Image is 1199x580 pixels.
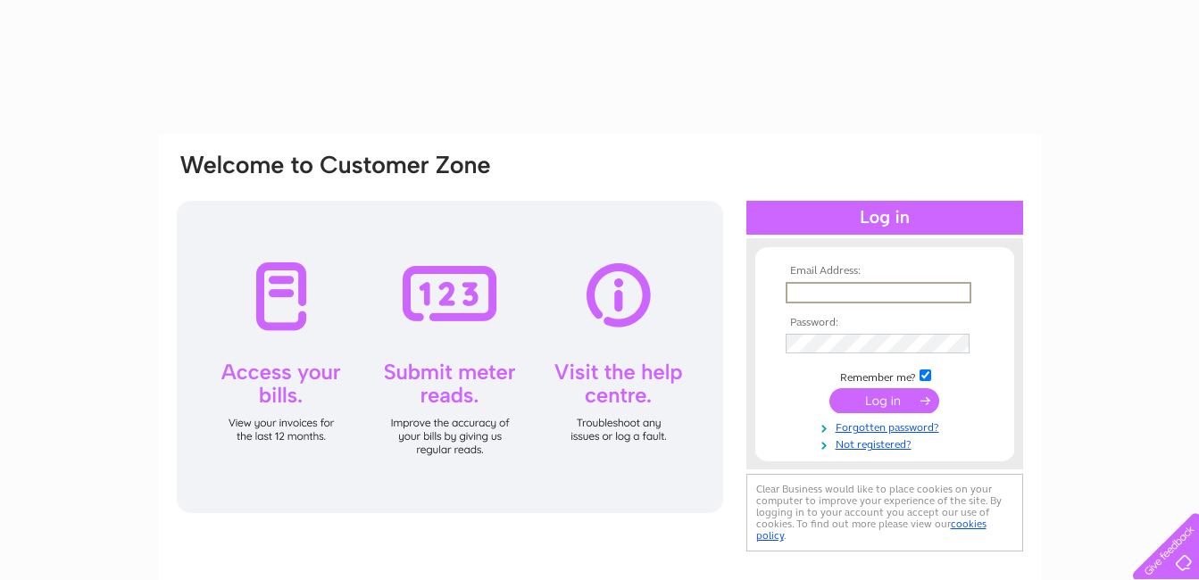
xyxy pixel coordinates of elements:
[781,367,988,385] td: Remember me?
[829,388,939,413] input: Submit
[756,518,987,542] a: cookies policy
[786,418,988,435] a: Forgotten password?
[781,317,988,329] th: Password:
[746,474,1023,551] div: Clear Business would like to place cookies on your computer to improve your experience of the sit...
[786,435,988,452] a: Not registered?
[781,265,988,278] th: Email Address:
